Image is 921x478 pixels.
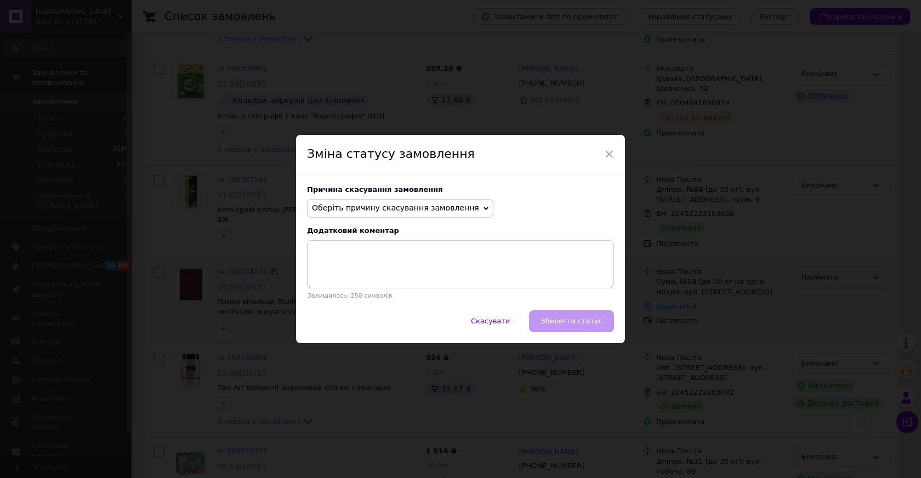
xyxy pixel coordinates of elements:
span: Оберіть причину скасування замовлення [312,203,479,212]
div: Зміна статусу замовлення [296,135,625,174]
span: Скасувати [471,317,510,325]
div: Додатковий коментар [307,226,614,235]
div: Причина скасування замовлення [307,185,614,194]
button: Скасувати [459,310,521,332]
p: Залишилось: 250 символів [307,292,614,299]
span: × [604,145,614,163]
